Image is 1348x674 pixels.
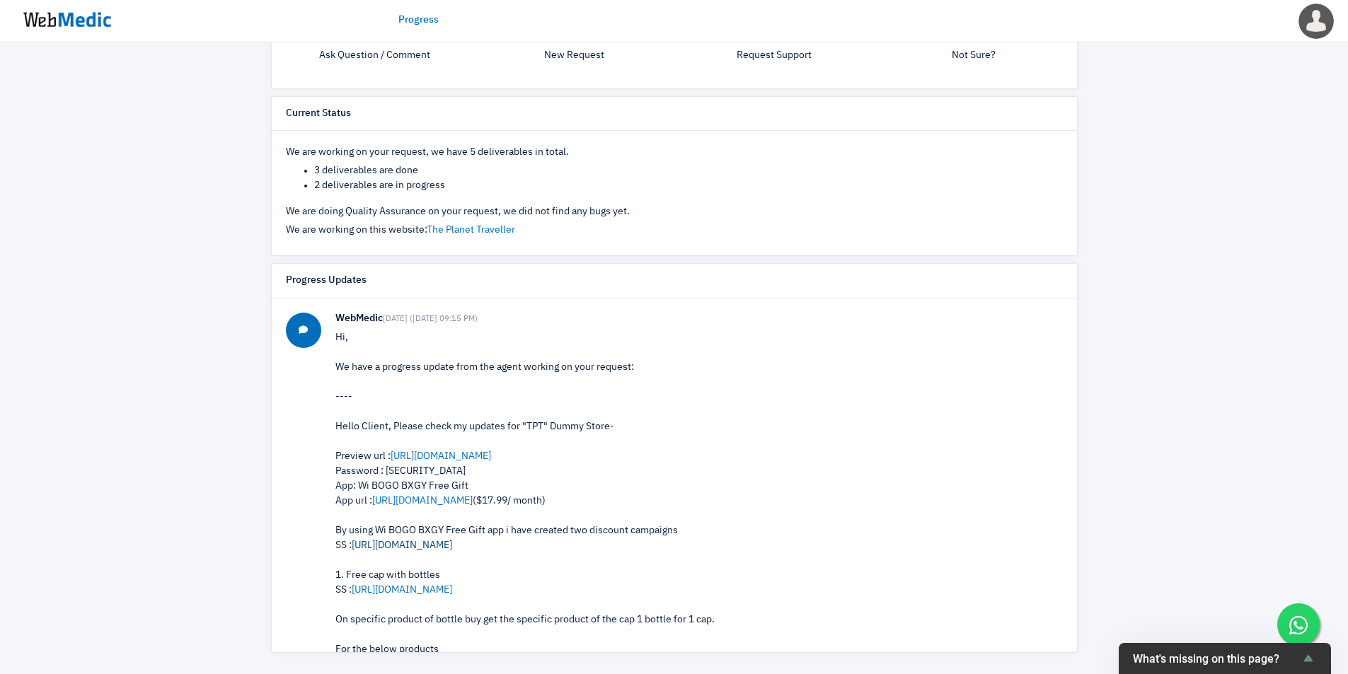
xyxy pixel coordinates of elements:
a: The Planet Traveller [427,225,515,235]
li: 3 deliverables are done [314,163,1063,178]
p: Not Sure? [885,48,1063,63]
p: Ask Question / Comment [286,48,464,63]
p: New Request [485,48,664,63]
p: We are working on your request, we have 5 deliverables in total. [286,145,1063,160]
small: [DATE] ([DATE] 09:15 PM) [383,315,478,323]
span: What's missing on this page? [1133,652,1300,666]
p: We are doing Quality Assurance on your request, we did not find any bugs yet. [286,204,1063,219]
p: We are working on this website: [286,223,1063,238]
h6: Progress Updates [286,274,367,287]
h6: WebMedic [335,313,1063,325]
a: [URL][DOMAIN_NAME] [391,451,491,461]
h6: Current Status [286,108,351,120]
p: Request Support [685,48,863,63]
a: [URL][DOMAIN_NAME] [352,585,452,595]
a: Progress [398,13,439,28]
a: [URL][DOMAIN_NAME] [352,540,452,550]
button: Show survey - What's missing on this page? [1133,650,1317,667]
li: 2 deliverables are in progress [314,178,1063,193]
a: [URL][DOMAIN_NAME] [372,496,473,506]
